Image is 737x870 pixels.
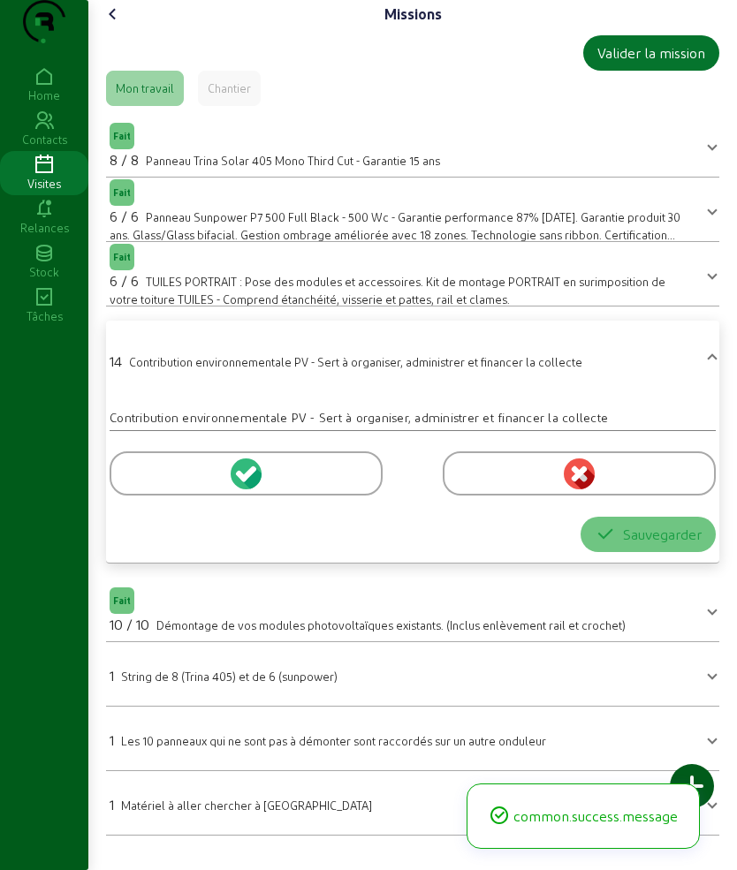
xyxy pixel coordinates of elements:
div: common.success.message [489,806,678,827]
div: Valider la mission [597,42,705,64]
span: Fait [113,186,131,199]
button: Sauvegarder [581,517,716,552]
span: Les 10 panneaux qui ne sont pas à démonter sont raccordés sur un autre onduleur [121,734,546,747]
span: Fait [113,251,131,263]
span: 6 / 6 [110,272,139,289]
div: Contribution environnementale PV - Sert à organiser, administrer et financer la collecte [110,409,716,427]
div: Chantier [208,80,251,96]
span: 1 [110,731,114,748]
span: Panneau Sunpower P7 500 Full Black - 500 Wc - Garantie performance 87% [DATE]. Garantie produit 3... [110,210,680,257]
mat-expansion-panel-header: 1Les 10 panneaux qui ne sont pas à démonter sont raccordés sur un autre onduleur [106,714,719,763]
span: Fait [113,594,131,607]
mat-expansion-panel-header: 1Matériel à aller chercher à [GEOGRAPHIC_DATA] [106,778,719,828]
span: 1 [110,796,114,813]
span: Panneau Trina Solar 405 Mono Third Cut - Garantie 15 ans [146,154,440,167]
mat-expansion-panel-header: Fait10 / 10Démontage de vos modules photovoltaïques existants. (Inclus enlèvement rail et crochet) [106,585,719,634]
span: 14 [110,352,122,369]
span: String de 8 (Trina 405) et de 6 (sunpower) [121,670,338,683]
span: Matériel à aller chercher à [GEOGRAPHIC_DATA] [121,798,372,812]
span: Contribution environnementale PV - Sert à organiser, administrer et financer la collecte [129,355,582,368]
span: 8 / 8 [110,151,139,168]
div: Missions [384,4,442,25]
mat-expansion-panel-header: Fait6 / 6Panneau Sunpower P7 500 Full Black - 500 Wc - Garantie performance 87% [DATE]. Garantie ... [106,185,719,234]
mat-expansion-panel-header: Fait6 / 6TUILES PORTRAIT : Pose des modules et accessoires. Kit de montage PORTRAIT en surimposit... [106,249,719,299]
mat-expansion-panel-header: 1String de 8 (Trina 405) et de 6 (sunpower) [106,649,719,699]
span: 10 / 10 [110,616,149,632]
mat-expansion-panel-header: Fait8 / 8Panneau Trina Solar 405 Mono Third Cut - Garantie 15 ans [106,120,719,170]
span: 6 / 6 [110,208,139,224]
mat-expansion-panel-header: 14Contribution environnementale PV - Sert à organiser, administrer et financer la collecte [106,328,719,391]
span: TUILES PORTRAIT : Pose des modules et accessoires. Kit de montage PORTRAIT en surimposition de vo... [110,275,665,306]
div: Sauvegarder [595,524,702,545]
div: Mon travail [116,80,174,96]
span: 1 [110,667,114,684]
div: 14Contribution environnementale PV - Sert à organiser, administrer et financer la collecte [106,391,719,556]
button: Valider la mission [583,35,719,71]
span: Démontage de vos modules photovoltaïques existants. (Inclus enlèvement rail et crochet) [156,618,626,632]
span: Fait [113,130,131,142]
